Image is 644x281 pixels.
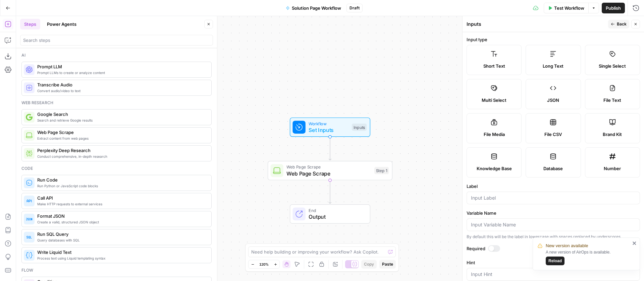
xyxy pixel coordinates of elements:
[603,131,622,138] span: Brand Kit
[379,260,396,269] button: Paste
[37,70,206,75] span: Prompt LLMs to create or analyze content
[352,124,367,131] div: Inputs
[632,240,637,246] button: close
[546,242,588,249] span: New version available
[37,219,206,225] span: Create a valid, structured JSON object
[37,249,206,256] span: Write Liquid Text
[467,259,640,266] label: Hint
[543,165,563,172] span: Database
[546,249,630,265] div: A new version of AirOps is available.
[20,19,40,29] button: Steps
[37,256,206,261] span: Process text using Liquid templating syntax
[546,257,565,265] button: Reload
[37,231,206,237] span: Run SQL Query
[37,213,206,219] span: Format JSON
[467,245,640,252] label: Required
[467,21,606,27] div: Inputs
[482,97,506,103] span: Multi Select
[286,169,371,178] span: Web Page Scrape
[21,100,212,106] div: Web research
[21,165,212,171] div: Code
[37,201,206,207] span: Make HTTP requests to external services
[37,154,206,159] span: Conduct comprehensive, in-depth research
[364,261,374,267] span: Copy
[37,118,206,123] span: Search and retrieve Google results
[467,183,640,190] label: Label
[37,183,206,189] span: Run Python or JavaScript code blocks
[37,136,206,141] span: Extract content from web pages
[547,97,559,103] span: JSON
[286,164,371,170] span: Web Page Scrape
[37,129,206,136] span: Web Page Scrape
[37,88,206,93] span: Convert audio/video to text
[309,126,348,134] span: Set Inputs
[329,137,331,160] g: Edge from start to step_1
[374,167,389,174] div: Step 1
[268,161,392,181] div: Web Page ScrapeWeb Page ScrapeStep 1
[43,19,80,29] button: Power Agents
[617,21,627,27] span: Back
[37,111,206,118] span: Google Search
[292,5,341,11] span: Solution Page Workflow
[471,221,636,228] input: Input Variable Name
[606,5,621,11] span: Publish
[37,177,206,183] span: Run Code
[467,234,640,240] div: By default this will be the label in lowercase with spaces replaced by underscores.
[37,63,206,70] span: Prompt LLM
[309,120,348,127] span: Workflow
[484,131,505,138] span: File Media
[382,261,393,267] span: Paste
[471,195,636,201] input: Input Label
[259,262,269,267] span: 120%
[21,267,212,273] div: Flow
[37,147,206,154] span: Perplexity Deep Research
[37,237,206,243] span: Query databases with SQL
[548,258,562,264] span: Reload
[554,5,584,11] span: Test Workflow
[477,165,512,172] span: Knowledge Base
[603,97,621,103] span: File Text
[282,3,345,13] button: Solution Page Workflow
[309,207,363,214] span: End
[329,180,331,204] g: Edge from step_1 to end
[604,165,621,172] span: Number
[602,3,625,13] button: Publish
[543,63,563,69] span: Long Text
[608,20,629,28] button: Back
[361,260,377,269] button: Copy
[350,5,360,11] span: Draft
[467,36,640,43] label: Input type
[37,195,206,201] span: Call API
[467,210,640,216] label: Variable Name
[544,131,562,138] span: File CSV
[544,3,588,13] button: Test Workflow
[37,81,206,88] span: Transcribe Audio
[268,204,392,224] div: EndOutput
[483,63,505,69] span: Short Text
[23,37,210,44] input: Search steps
[268,118,392,137] div: WorkflowSet InputsInputs
[21,52,212,58] div: Ai
[309,213,363,221] span: Output
[599,63,626,69] span: Single Select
